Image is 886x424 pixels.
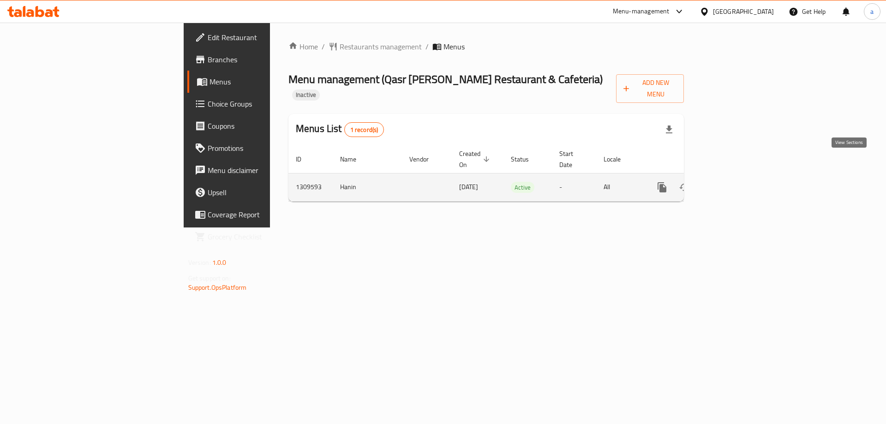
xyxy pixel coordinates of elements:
span: Coverage Report [208,209,324,220]
span: Locale [604,154,633,165]
span: Menu disclaimer [208,165,324,176]
span: Status [511,154,541,165]
span: Grocery Checklist [208,231,324,242]
a: Coverage Report [187,203,332,226]
span: Branches [208,54,324,65]
a: Support.OpsPlatform [188,281,247,293]
a: Branches [187,48,332,71]
h2: Menus List [296,122,384,137]
span: Coupons [208,120,324,131]
a: Menus [187,71,332,93]
span: Promotions [208,143,324,154]
span: Add New Menu [623,77,676,100]
td: Hanin [333,173,402,201]
table: enhanced table [288,145,747,202]
button: Add New Menu [616,74,684,103]
a: Choice Groups [187,93,332,115]
nav: breadcrumb [288,41,684,52]
span: Menu management ( Qasr [PERSON_NAME] Restaurant & Cafeteria ) [288,69,603,90]
span: [DATE] [459,181,478,193]
span: Choice Groups [208,98,324,109]
div: Export file [658,119,680,141]
span: Upsell [208,187,324,198]
span: Menus [443,41,465,52]
a: Menu disclaimer [187,159,332,181]
div: Total records count [344,122,384,137]
a: Promotions [187,137,332,159]
span: Start Date [559,148,585,170]
span: Menus [210,76,324,87]
span: Get support on: [188,272,231,284]
span: a [870,6,874,17]
span: ID [296,154,313,165]
span: Active [511,182,534,193]
span: Name [340,154,368,165]
td: All [596,173,644,201]
span: 1.0.0 [212,257,227,269]
span: Version: [188,257,211,269]
span: Vendor [409,154,441,165]
a: Grocery Checklist [187,226,332,248]
a: Edit Restaurant [187,26,332,48]
span: Restaurants management [340,41,422,52]
span: 1 record(s) [345,125,384,134]
span: Created On [459,148,492,170]
td: - [552,173,596,201]
a: Upsell [187,181,332,203]
a: Coupons [187,115,332,137]
span: Edit Restaurant [208,32,324,43]
th: Actions [644,145,747,173]
a: Restaurants management [329,41,422,52]
button: more [651,176,673,198]
li: / [425,41,429,52]
div: [GEOGRAPHIC_DATA] [713,6,774,17]
div: Menu-management [613,6,670,17]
